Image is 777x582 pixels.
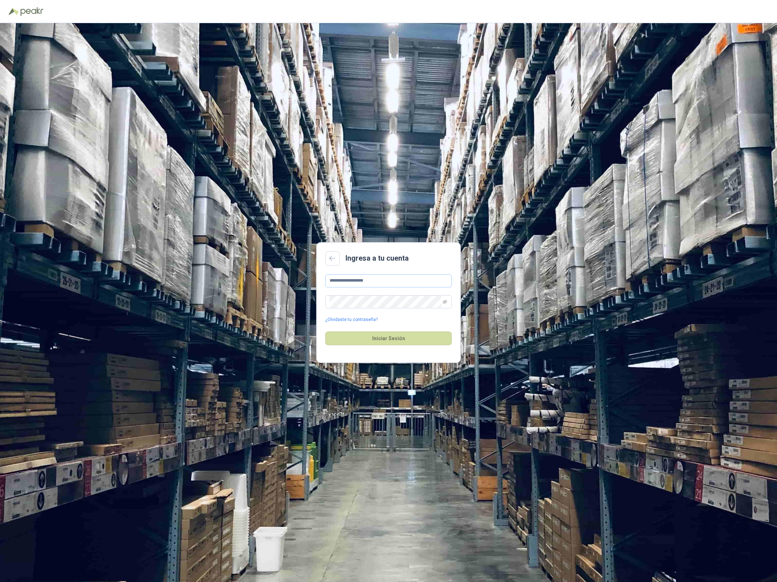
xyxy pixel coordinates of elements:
span: eye-invisible [443,300,447,304]
img: Peakr [20,7,43,16]
img: Logo [9,8,19,15]
button: Iniciar Sesión [325,331,452,345]
a: ¿Olvidaste tu contraseña? [325,316,378,323]
h2: Ingresa a tu cuenta [345,253,409,264]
